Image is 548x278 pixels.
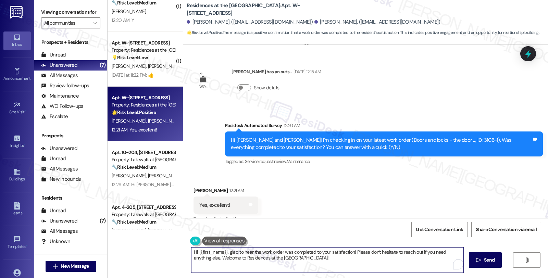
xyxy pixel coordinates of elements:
[148,227,182,233] span: [PERSON_NAME]
[41,155,66,162] div: Unread
[148,118,182,124] span: [PERSON_NAME]
[187,30,222,35] strong: 🌟 Risk Level: Positive
[46,261,96,272] button: New Message
[199,202,230,209] div: Yes, excellent!
[112,227,148,233] span: [PERSON_NAME]
[411,222,468,237] button: Get Conversation Link
[3,200,31,218] a: Leads
[112,204,175,211] div: Apt. 4~205, [STREET_ADDRESS]
[41,217,77,225] div: Unanswered
[41,72,78,79] div: All Messages
[112,101,175,109] div: Property: Residences at the [GEOGRAPHIC_DATA]
[225,122,543,131] div: Residesk Automated Survey
[112,173,148,179] span: [PERSON_NAME]
[41,176,81,183] div: New Inbounds
[44,17,89,28] input: All communities
[3,132,31,151] a: Insights •
[53,264,58,269] i: 
[41,228,78,235] div: All Messages
[61,263,89,270] span: New Message
[3,233,31,252] a: Templates •
[199,83,206,90] div: WO
[34,132,107,139] div: Prospects
[41,82,89,89] div: Review follow-ups
[416,226,463,233] span: Get Conversation Link
[112,118,148,124] span: [PERSON_NAME]
[30,75,32,80] span: •
[282,122,300,129] div: 12:20 AM
[112,63,148,69] span: [PERSON_NAME]
[34,39,107,46] div: Prospects + Residents
[194,214,258,224] div: Tagged as:
[112,149,175,156] div: Apt. 10~204, [STREET_ADDRESS]
[112,211,175,218] div: Property: Lakewalk at [GEOGRAPHIC_DATA]
[93,20,97,26] i: 
[112,219,156,225] strong: 🔧 Risk Level: Medium
[225,156,543,166] div: Tagged as:
[231,137,532,151] div: Hi [PERSON_NAME] and [PERSON_NAME]! I'm checking in on your latest work order (Doors and locks - ...
[232,68,321,78] div: [PERSON_NAME] has an outs...
[148,63,182,69] span: [PERSON_NAME]
[112,156,175,163] div: Property: Lakewalk at [GEOGRAPHIC_DATA]
[187,2,324,17] b: Residences at the [GEOGRAPHIC_DATA]: Apt. W~[STREET_ADDRESS]
[41,238,70,245] div: Unknown
[484,256,495,264] span: Send
[476,257,481,263] i: 
[41,113,68,120] div: Escalate
[3,31,31,50] a: Inbox
[187,18,313,26] div: [PERSON_NAME]. ([EMAIL_ADDRESS][DOMAIN_NAME])
[213,216,225,222] span: Praise ,
[112,17,134,23] div: 12:20 AM: Y
[112,72,153,78] div: [DATE] at 11:22 PM: 👍
[245,159,287,164] span: Service request review ,
[41,207,66,214] div: Unread
[3,99,31,117] a: Site Visit •
[112,8,146,14] span: [PERSON_NAME]
[98,60,108,71] div: (7)
[112,94,175,101] div: Apt. W~[STREET_ADDRESS]
[194,187,258,197] div: [PERSON_NAME]
[3,166,31,185] a: Buildings
[287,159,310,164] span: Maintenance
[41,51,66,59] div: Unread
[148,173,182,179] span: [PERSON_NAME]
[112,127,157,133] div: 12:21 AM: Yes, excellent!
[292,68,321,75] div: [DATE] 12:15 AM
[26,243,27,248] span: •
[225,216,258,222] span: Positive response
[112,47,175,54] div: Property: Residences at the [GEOGRAPHIC_DATA]
[41,165,78,173] div: All Messages
[25,109,26,113] span: •
[112,109,156,115] strong: 🌟 Risk Level: Positive
[471,222,541,237] button: Share Conversation via email
[469,252,502,268] button: Send
[24,142,25,147] span: •
[10,6,24,18] img: ResiDesk Logo
[524,257,530,263] i: 
[98,216,108,226] div: (7)
[191,247,464,273] textarea: To enrich screen reader interactions, please activate Accessibility in Grammarly extension settings
[112,39,175,47] div: Apt. W~[STREET_ADDRESS]
[254,84,279,91] label: Show details
[187,29,539,36] span: : The message is a positive confirmation that a work order was completed to the resident's satisf...
[112,164,156,170] strong: 🔧 Risk Level: Medium
[228,187,244,194] div: 12:21 AM
[41,92,79,100] div: Maintenance
[41,145,77,152] div: Unanswered
[41,103,83,110] div: WO Follow-ups
[41,62,77,69] div: Unanswered
[476,226,537,233] span: Share Conversation via email
[41,7,100,17] label: Viewing conversations for
[112,54,148,61] strong: 💡 Risk Level: Low
[314,18,440,26] div: [PERSON_NAME]. ([EMAIL_ADDRESS][DOMAIN_NAME])
[34,194,107,202] div: Residents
